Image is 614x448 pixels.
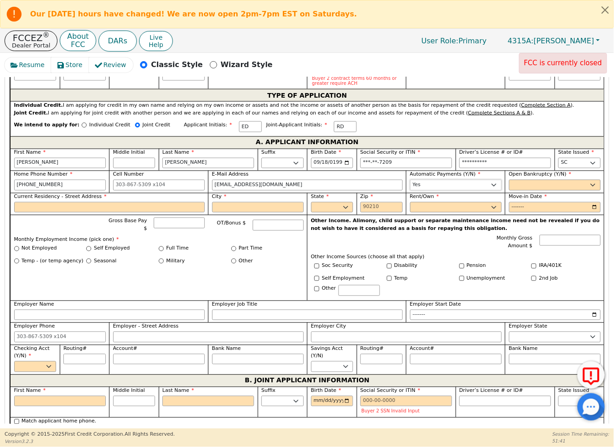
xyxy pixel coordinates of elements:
p: Dealer Portal [12,42,50,48]
input: YYYY-MM-DD [311,396,354,407]
p: Other Income Sources (choose all that apply) [311,254,601,261]
button: AboutFCC [60,30,96,52]
span: Last Name [162,150,194,156]
span: Employer Name [14,302,54,307]
label: Match applicant home phone. [21,418,96,426]
label: Seasonal [94,258,117,266]
u: Complete Sections A & B [468,110,531,116]
span: FCC is currently closed [524,59,602,67]
p: Individual Credit [89,121,130,129]
label: Military [167,258,185,266]
span: Open Bankruptcy (Y/N) [509,172,572,177]
span: Applicant Initials: [184,122,232,128]
span: Birth Date [311,388,342,394]
span: B. JOINT APPLICANT INFORMATION [245,375,369,387]
p: Other Income. Alimony, child support or separate maintenance income need not be revealed if you d... [311,218,601,233]
span: Social Security or ITIN [360,150,420,156]
span: Savings Acct (Y/N) [311,346,343,359]
b: Our [DATE] hours have changed! We are now open 2pm-7pm EST on Saturdays. [30,10,357,18]
a: User Role:Primary [412,32,496,50]
input: Y/N [531,264,536,269]
span: Employer Phone [14,323,55,329]
input: Y/N [387,264,392,269]
label: Pension [467,262,486,270]
p: About [67,33,88,40]
button: LiveHelp [139,31,173,51]
span: Birth Date [311,150,342,156]
span: Checking Acct (Y/N) [14,346,50,359]
input: Y/N [459,264,464,269]
span: Review [104,60,126,70]
span: Middle Initial [113,388,145,394]
button: Store [51,57,89,73]
input: 000-00-0000 [360,158,452,169]
label: Temp [394,275,407,283]
span: First Name [14,150,46,156]
span: Automatic Payments (Y/N) [410,172,481,177]
span: Joint-Applicant Initials: [266,122,328,128]
span: Gross Base Pay $ [109,218,147,232]
span: User Role : [421,36,458,45]
p: Version 3.2.3 [5,438,175,445]
span: [PERSON_NAME] [508,36,594,45]
input: YYYY-MM-DD [509,202,601,213]
label: Part Time [239,245,262,253]
button: Resume [5,57,52,73]
span: Account# [113,346,138,352]
label: Unemployment [467,275,505,283]
span: Middle Initial [113,150,145,156]
strong: Joint Credit. [14,110,48,116]
span: State [311,194,329,200]
span: Suffix [261,388,276,394]
span: Monthly Gross Amount $ [497,235,533,249]
span: Store [66,60,83,70]
sup: ® [43,31,50,39]
span: Zip [360,194,373,200]
span: Help [149,41,163,48]
span: Rent/Own [410,194,439,200]
p: FCC [67,41,88,48]
span: A. APPLICANT INFORMATION [256,137,359,149]
button: Report Error to FCC [578,361,605,389]
button: Close alert [597,0,614,19]
div: I am applying for credit in my own name and relying on my own income or assets and not the income... [14,102,601,109]
span: Last Name [162,388,194,394]
span: Driver’s License # or ID# [459,150,523,156]
span: Driver’s License # or ID# [459,388,523,394]
p: Copyright © 2015- 2025 First Credit Corporation. [5,431,175,438]
label: Self Employment [322,275,365,283]
input: 303-867-5309 x104 [14,180,106,191]
input: Y/N [531,276,536,281]
label: Full Time [167,245,189,253]
input: Y/N [314,276,319,281]
p: Monthly Employment Income (pick one) [14,236,304,244]
label: Self Employed [94,245,130,253]
span: We intend to apply for: [14,121,80,136]
label: Other [322,285,336,293]
span: Routing# [360,346,384,352]
span: Cell Number [113,172,144,177]
span: 4315A: [508,36,534,45]
a: FCCEZ®Dealer Portal [5,31,57,51]
input: Y/N [314,264,319,269]
label: Soc Security [322,262,353,270]
span: Employer State [509,323,548,329]
label: IRA/401K [539,262,562,270]
p: Classic Style [151,59,203,70]
span: Employer Job Title [212,302,258,307]
p: Wizard Style [221,59,273,70]
button: 4315A:[PERSON_NAME] [498,34,609,48]
span: TYPE OF APPLICATION [267,89,347,101]
strong: Individual Credit. [14,102,63,108]
input: Y/N [387,276,392,281]
span: Live [149,34,163,41]
p: Session Time Remaining: [552,431,609,438]
label: Not Employed [21,245,57,253]
span: Bank Name [212,346,241,352]
button: Review [89,57,133,73]
p: FCCEZ [12,33,50,42]
span: All Rights Reserved. [125,431,175,437]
